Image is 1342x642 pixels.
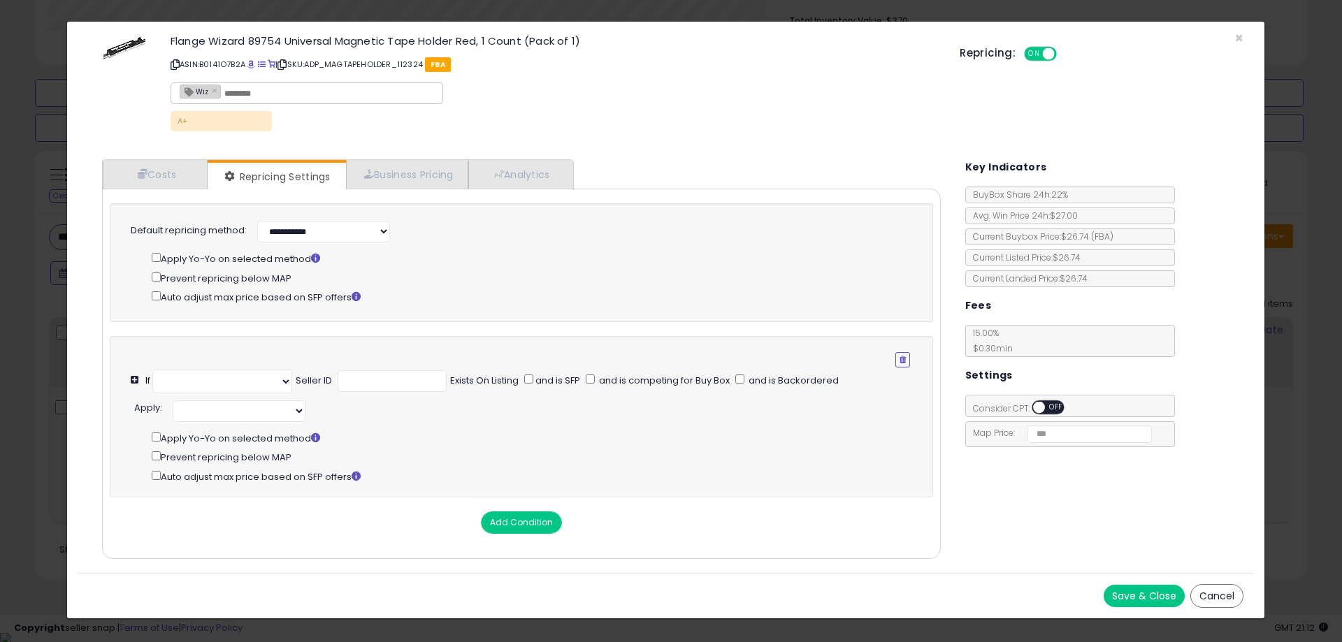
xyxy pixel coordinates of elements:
div: Auto adjust max price based on SFP offers [152,468,925,484]
span: Avg. Win Price 24h: $27.00 [966,210,1078,221]
button: Add Condition [481,511,562,534]
label: Default repricing method: [131,224,247,238]
div: Apply Yo-Yo on selected method [152,250,910,266]
span: ( FBA ) [1091,231,1113,242]
a: Costs [103,160,208,189]
i: Remove Condition [900,356,906,364]
span: and is SFP [533,374,580,387]
span: Wiz [180,85,208,97]
span: Current Landed Price: $26.74 [966,272,1088,284]
span: FBA [425,57,451,72]
span: 15.00 % [966,327,1013,354]
img: 41OscQVR1YL._SL60_.jpg [103,36,145,60]
div: Exists On Listing [450,374,519,388]
div: Seller ID [296,374,332,388]
div: Apply Yo-Yo on selected method [152,430,925,446]
a: × [212,84,220,96]
div: Auto adjust max price based on SFP offers [152,289,910,305]
span: Current Buybox Price: [966,231,1113,242]
h5: Key Indicators [965,159,1047,176]
span: Current Listed Price: $26.74 [966,251,1081,263]
a: BuyBox page [247,59,255,70]
span: and is competing for Buy Box [597,374,730,387]
div: Prevent repricing below MAP [152,270,910,286]
a: Your listing only [268,59,275,70]
button: Cancel [1190,584,1243,608]
span: × [1234,28,1243,48]
p: A+ [171,111,272,131]
span: OFF [1045,402,1067,414]
span: $26.74 [1061,231,1113,242]
span: Apply [134,401,160,414]
h3: Flange Wizard 89754 Universal Magnetic Tape Holder Red, 1 Count (Pack of 1) [171,36,939,46]
div: : [134,397,162,415]
a: Business Pricing [346,160,468,189]
h5: Settings [965,367,1013,384]
h5: Repricing: [960,48,1016,59]
span: $0.30 min [966,342,1013,354]
span: Consider CPT: [966,402,1083,414]
p: ASIN: B0141O7B2A | SKU: ADP_MAGTAPEHOLDER_112324 [171,53,939,75]
a: Repricing Settings [208,163,345,191]
span: and is Backordered [746,374,839,387]
span: OFF [1055,48,1077,60]
div: Prevent repricing below MAP [152,448,925,465]
button: Save & Close [1104,585,1185,607]
span: Map Price: [966,427,1153,439]
span: ON [1025,48,1043,60]
a: Analytics [468,160,572,189]
a: All offer listings [258,59,266,70]
h5: Fees [965,297,992,314]
span: BuyBox Share 24h: 22% [966,189,1068,200]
